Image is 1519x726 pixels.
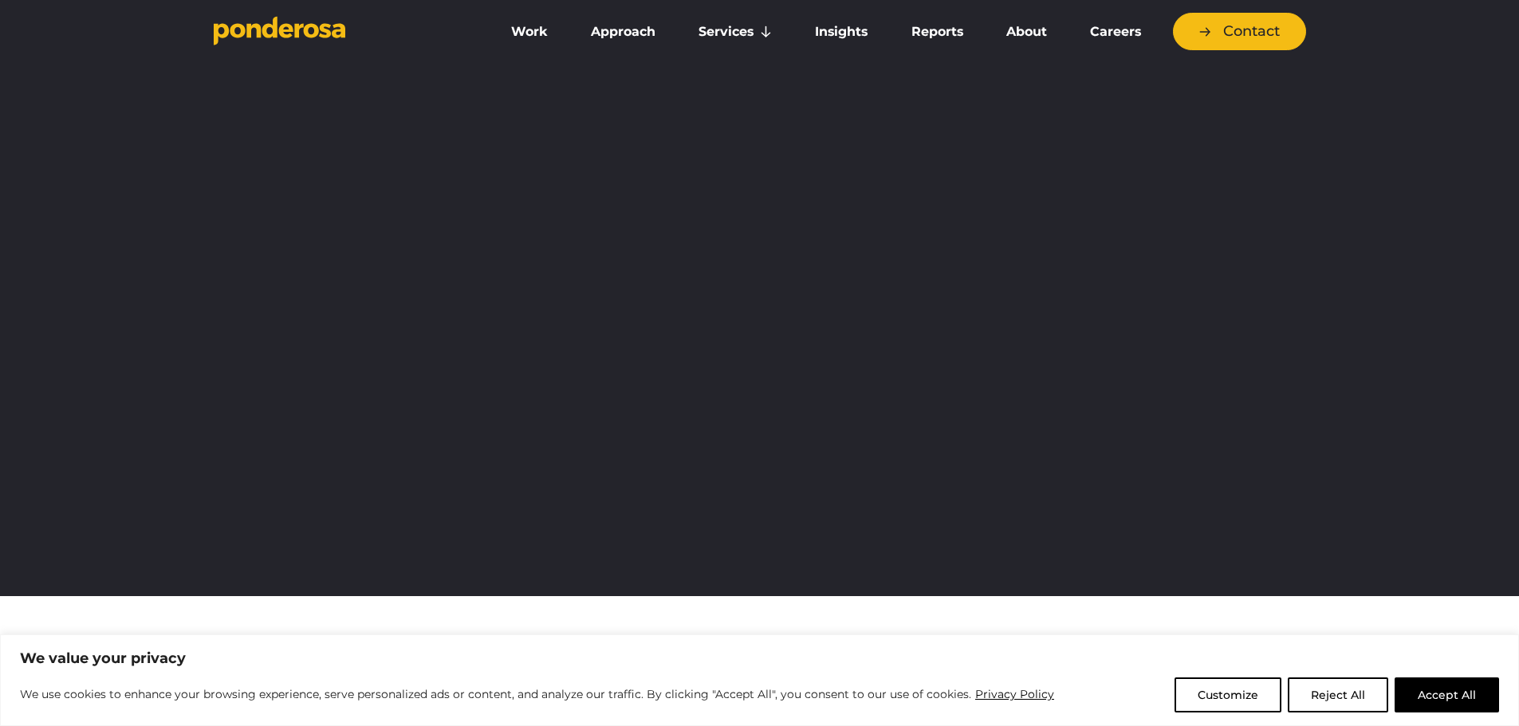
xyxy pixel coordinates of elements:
[797,15,886,49] a: Insights
[1175,677,1281,712] button: Customize
[20,649,1499,668] p: We value your privacy
[1395,677,1499,712] button: Accept All
[893,15,982,49] a: Reports
[1072,15,1159,49] a: Careers
[1173,13,1306,50] a: Contact
[214,16,469,48] a: Go to homepage
[1288,677,1388,712] button: Reject All
[493,15,566,49] a: Work
[974,685,1055,704] a: Privacy Policy
[573,15,674,49] a: Approach
[680,15,790,49] a: Services
[20,685,1055,704] p: We use cookies to enhance your browsing experience, serve personalized ads or content, and analyz...
[988,15,1065,49] a: About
